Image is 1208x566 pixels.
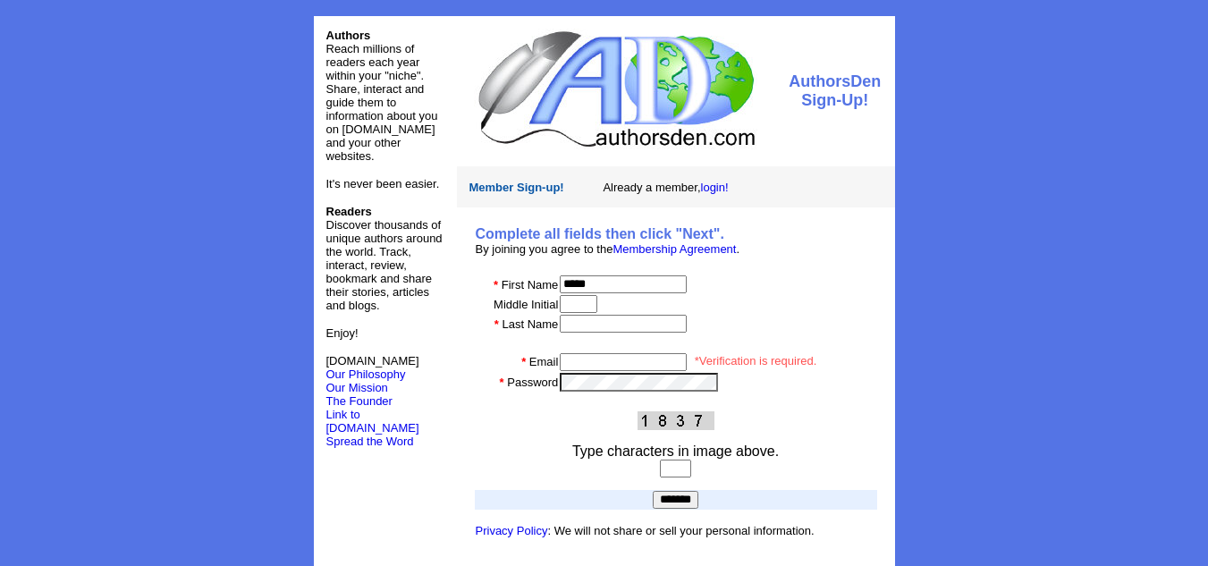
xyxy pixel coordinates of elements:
[476,524,815,537] font: : We will not share or sell your personal information.
[476,524,548,537] a: Privacy Policy
[326,177,440,190] font: It's never been easier.
[603,181,728,194] font: Already a member,
[476,242,740,256] font: By joining you agree to the .
[612,242,736,256] a: Membership Agreement
[701,181,729,194] a: login!
[326,408,419,435] a: Link to [DOMAIN_NAME]
[494,298,558,311] font: Middle Initial
[326,435,414,448] font: Spread the Word
[326,326,359,340] font: Enjoy!
[326,29,371,42] font: Authors
[474,29,757,149] img: logo.jpg
[502,278,559,291] font: First Name
[638,411,714,430] img: This Is CAPTCHA Image
[476,226,724,241] b: Complete all fields then click "Next".
[469,181,564,194] font: Member Sign-up!
[326,381,388,394] a: Our Mission
[326,367,406,381] a: Our Philosophy
[695,354,817,367] font: *Verification is required.
[326,205,443,312] font: Discover thousands of unique authors around the world. Track, interact, review, bookmark and shar...
[326,354,419,381] font: [DOMAIN_NAME]
[326,394,393,408] a: The Founder
[507,376,558,389] font: Password
[326,205,372,218] b: Readers
[789,72,881,109] font: AuthorsDen Sign-Up!
[326,42,438,163] font: Reach millions of readers each year within your "niche". Share, interact and guide them to inform...
[326,433,414,448] a: Spread the Word
[502,317,558,331] font: Last Name
[572,444,779,459] font: Type characters in image above.
[529,355,559,368] font: Email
